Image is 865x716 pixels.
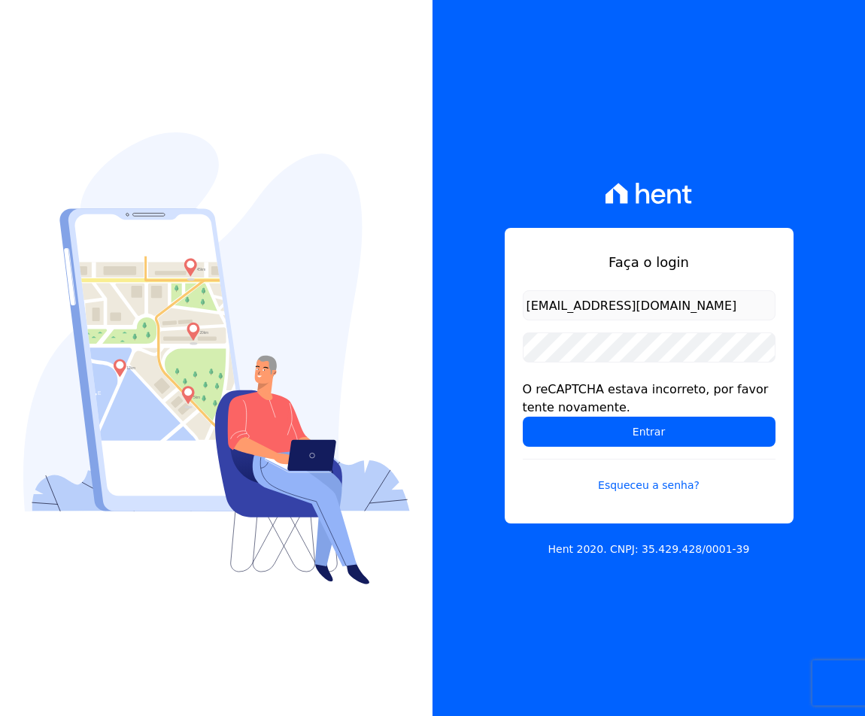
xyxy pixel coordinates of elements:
input: Entrar [523,417,775,447]
div: O reCAPTCHA estava incorreto, por favor tente novamente. [523,381,775,417]
h1: Faça o login [523,252,775,272]
img: Login [23,132,410,584]
input: Email [523,290,775,320]
a: Esqueceu a senha? [523,459,775,493]
p: Hent 2020. CNPJ: 35.429.428/0001-39 [548,542,750,557]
